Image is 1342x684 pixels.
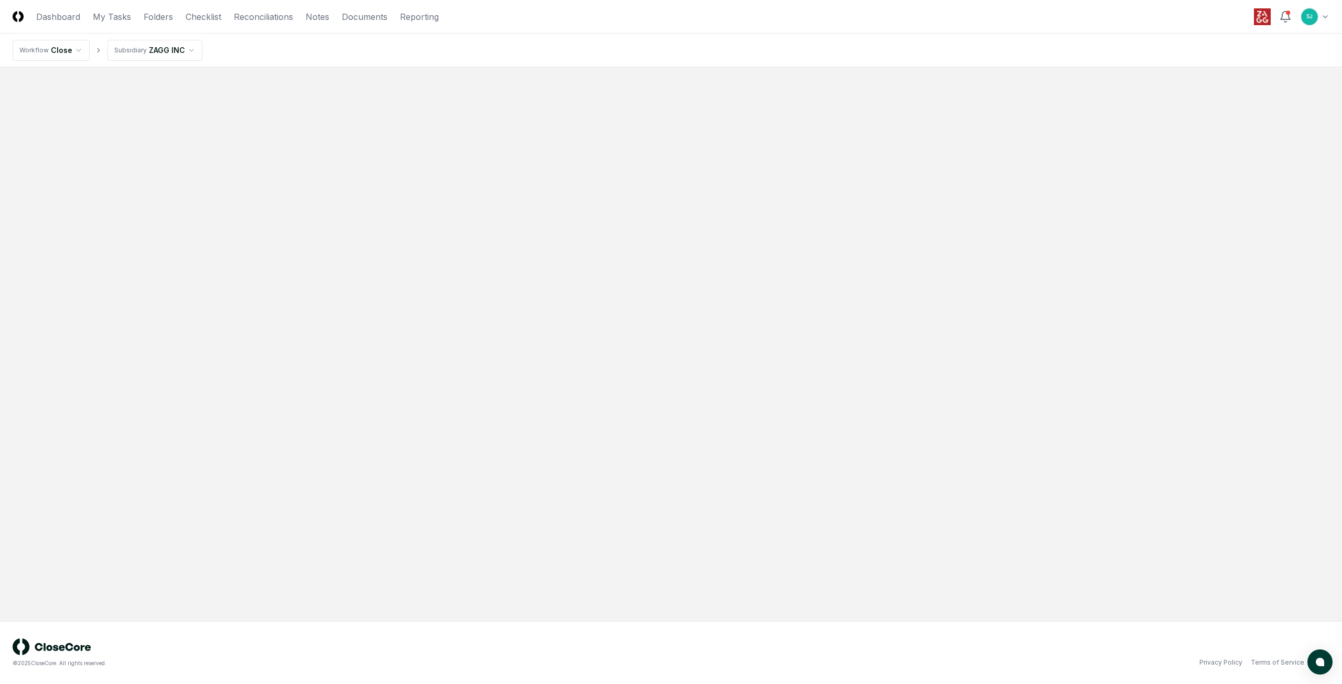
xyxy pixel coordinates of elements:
[1307,649,1333,675] button: atlas-launcher
[144,10,173,23] a: Folders
[114,46,147,55] div: Subsidiary
[93,10,131,23] a: My Tasks
[13,11,24,22] img: Logo
[1306,13,1313,20] span: SJ
[13,638,91,655] img: logo
[306,10,329,23] a: Notes
[19,46,49,55] div: Workflow
[1254,8,1271,25] img: ZAGG logo
[1199,658,1242,667] a: Privacy Policy
[13,659,671,667] div: © 2025 CloseCore. All rights reserved.
[186,10,221,23] a: Checklist
[36,10,80,23] a: Dashboard
[13,40,202,61] nav: breadcrumb
[1251,658,1304,667] a: Terms of Service
[1300,7,1319,26] button: SJ
[342,10,387,23] a: Documents
[400,10,439,23] a: Reporting
[234,10,293,23] a: Reconciliations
